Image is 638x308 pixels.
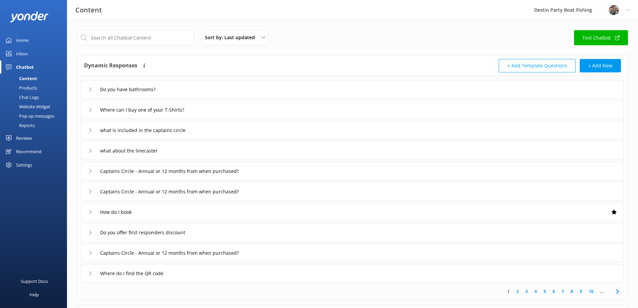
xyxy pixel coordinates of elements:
img: yonder-white-logo.png [10,11,49,22]
a: Products [4,83,67,93]
a: Website Widget [4,102,67,111]
div: Pop-up messages [4,111,54,121]
div: Inbox [16,47,28,60]
span: Sort by: Last updated [205,34,259,41]
div: Chat Logs [4,93,39,102]
a: 1 [504,288,513,295]
div: Settings [16,158,32,172]
div: Reports [4,121,35,130]
a: 3 [522,288,531,295]
div: Reviews [16,131,32,145]
div: Website Widget [4,102,50,111]
a: Reports [4,121,67,130]
h4: Dynamic Responses [84,59,137,72]
div: Support Docs [21,274,48,288]
a: 7 [558,288,567,295]
div: Chatbot [16,60,34,74]
div: Content [4,74,37,83]
input: Search all Chatbot Content [77,30,194,45]
div: Home [16,34,28,47]
img: 250-1666038197.jpg [609,5,619,15]
button: + Add Template Questions [499,59,576,72]
a: 9 [576,288,585,295]
a: 8 [567,288,576,295]
div: Recommend [16,145,42,158]
a: Test Chatbot [574,30,628,45]
a: Content [4,74,67,83]
a: Pop-up messages [4,111,67,121]
a: 2 [513,288,522,295]
a: Chat Logs [4,93,67,102]
button: + Add New [580,59,621,72]
div: Help [29,288,39,301]
a: 4 [531,288,540,295]
h3: Content [75,5,102,15]
span: ... [597,288,607,295]
a: 6 [549,288,558,295]
a: 10 [585,288,597,295]
a: 5 [540,288,549,295]
div: Products [4,83,37,93]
